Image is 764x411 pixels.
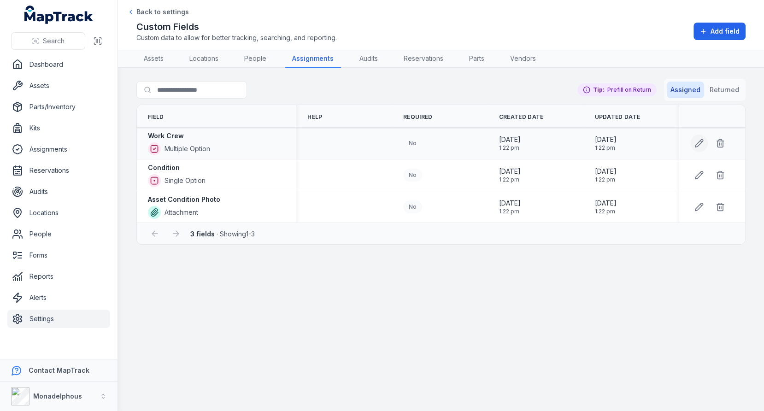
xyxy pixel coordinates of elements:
a: People [7,225,110,243]
a: Forms [7,246,110,264]
button: Search [11,32,85,50]
strong: Monadelphous [33,392,82,400]
span: Field [148,113,164,121]
span: Attachment [165,208,198,217]
div: Prefill on Return [577,83,657,96]
span: Updated Date [594,113,640,121]
strong: Tip: [593,86,605,94]
time: 19/09/2025, 1:22:32 pm [499,199,521,215]
strong: Work Crew [148,131,184,141]
h2: Custom Fields [136,20,337,33]
a: Audits [7,182,110,201]
span: 1:22 pm [499,176,521,183]
span: · Showing 1 - 3 [190,230,255,238]
a: Reservations [7,161,110,180]
span: Multiple Option [165,144,210,153]
a: Audits [352,50,385,68]
a: Alerts [7,288,110,307]
span: [DATE] [594,167,616,176]
div: No [403,200,422,213]
span: 1:22 pm [499,144,521,152]
span: 1:22 pm [594,144,616,152]
strong: Contact MapTrack [29,366,89,374]
span: 1:22 pm [499,208,521,215]
button: Returned [706,82,743,98]
a: Reservations [396,50,451,68]
a: Assets [136,50,171,68]
a: MapTrack [24,6,94,24]
time: 19/09/2025, 1:22:32 pm [499,167,521,183]
a: Assets [7,76,110,95]
span: Add field [711,27,740,36]
time: 19/09/2025, 1:22:32 pm [499,135,521,152]
time: 19/09/2025, 1:22:32 pm [594,135,616,152]
a: Vendors [503,50,543,68]
strong: Asset Condition Photo [148,195,220,204]
span: [DATE] [594,135,616,144]
a: People [237,50,274,68]
span: Help [307,113,322,121]
a: Locations [7,204,110,222]
span: 1:22 pm [594,176,616,183]
a: Reports [7,267,110,286]
a: Locations [182,50,226,68]
button: Add field [693,23,746,40]
strong: 3 fields [190,230,215,238]
strong: Condition [148,163,180,172]
a: Parts [462,50,492,68]
time: 19/09/2025, 1:22:32 pm [594,199,616,215]
span: Custom data to allow for better tracking, searching, and reporting. [136,33,337,42]
span: [DATE] [499,135,521,144]
span: [DATE] [499,167,521,176]
a: Dashboard [7,55,110,74]
span: [DATE] [594,199,616,208]
span: Single Option [165,176,206,185]
a: Settings [7,310,110,328]
span: 1:22 pm [594,208,616,215]
time: 19/09/2025, 1:22:32 pm [594,167,616,183]
div: No [403,169,422,182]
span: Created Date [499,113,544,121]
a: Parts/Inventory [7,98,110,116]
span: [DATE] [499,199,521,208]
a: Kits [7,119,110,137]
a: Back to settings [127,7,189,17]
span: Search [43,36,65,46]
span: Back to settings [136,7,189,17]
a: Assignments [7,140,110,159]
button: Assigned [667,82,704,98]
span: Required [403,113,432,121]
div: No [403,137,422,150]
a: Assignments [285,50,341,68]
